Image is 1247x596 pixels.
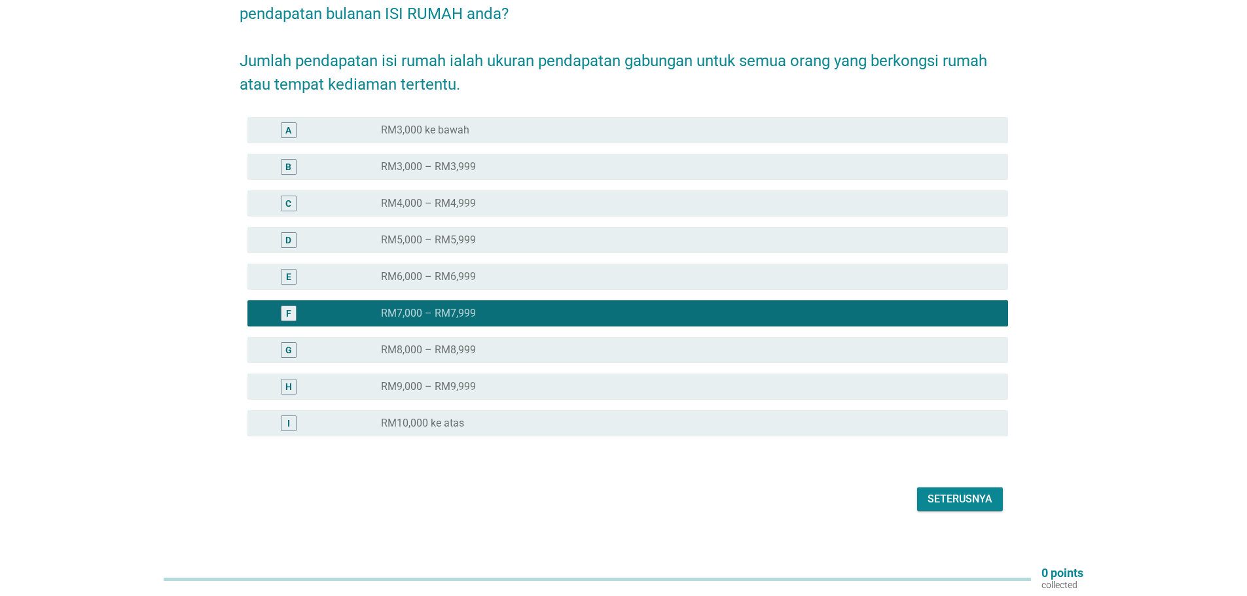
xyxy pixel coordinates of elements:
[285,380,292,394] div: H
[381,197,476,210] label: RM4,000 – RM4,999
[285,197,291,211] div: C
[1041,567,1083,579] p: 0 points
[287,417,290,430] div: I
[381,160,476,173] label: RM3,000 – RM3,999
[381,234,476,247] label: RM5,000 – RM5,999
[285,124,291,137] div: A
[285,234,291,247] div: D
[1041,579,1083,591] p: collected
[381,417,464,430] label: RM10,000 ke atas
[285,160,291,174] div: B
[286,307,291,321] div: F
[917,487,1003,511] button: Seterusnya
[381,124,469,137] label: RM3,000 ke bawah
[381,270,476,283] label: RM6,000 – RM6,999
[381,343,476,357] label: RM8,000 – RM8,999
[285,343,292,357] div: G
[928,491,992,507] div: Seterusnya
[286,270,291,284] div: E
[381,307,476,320] label: RM7,000 – RM7,999
[381,380,476,393] label: RM9,000 – RM9,999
